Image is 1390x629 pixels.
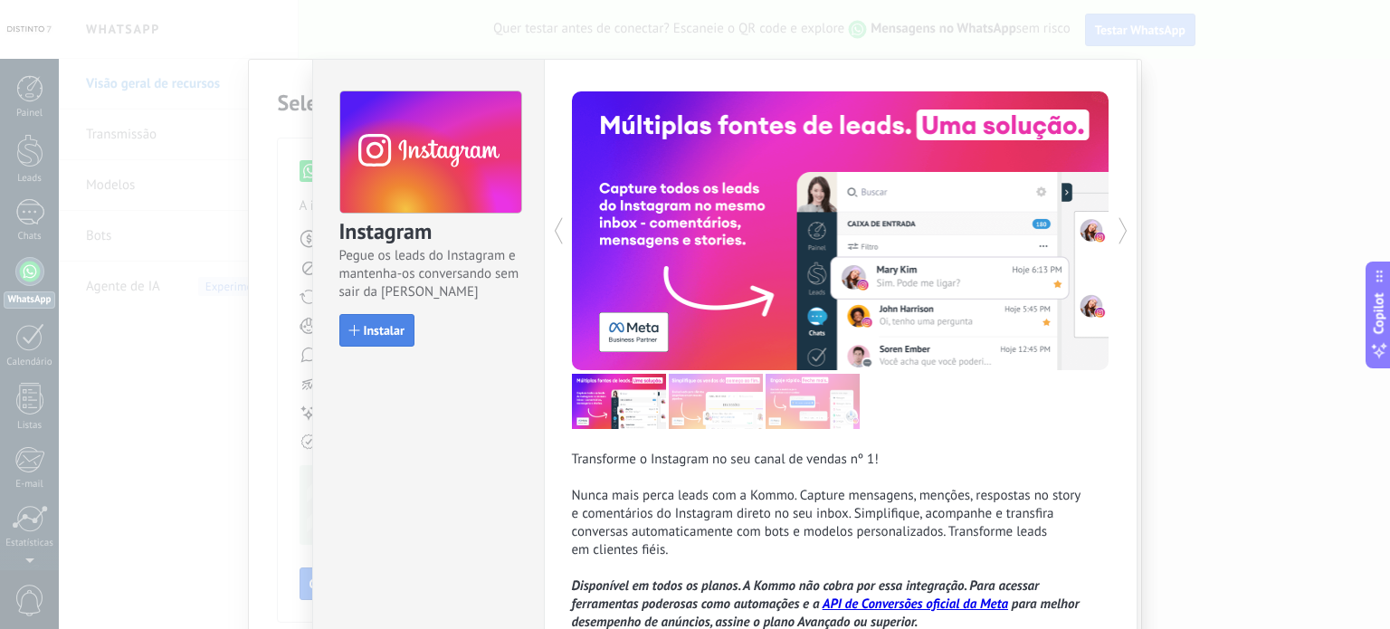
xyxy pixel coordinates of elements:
[669,374,763,429] img: com_instagram_tour_2_pt.png
[572,374,666,429] img: com_instagram_tour_1_pt.png
[339,247,520,301] span: Pegue os leads do Instagram e mantenha-os conversando sem sair da [PERSON_NAME]
[823,596,1008,613] a: API de Conversões oficial da Meta
[1370,292,1388,334] span: Copilot
[339,314,414,347] button: Instalar
[766,374,860,429] img: com_instagram_tour_3_pt.png
[339,217,520,247] h3: Instagram
[364,324,405,337] span: Instalar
